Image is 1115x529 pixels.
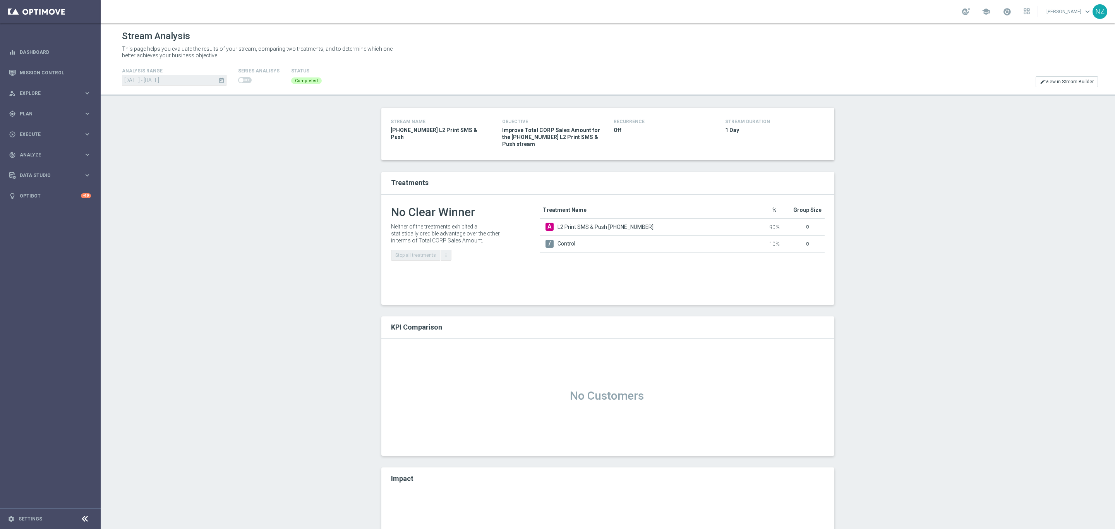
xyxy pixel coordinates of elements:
div: Data Studio [9,172,84,179]
td: 0 [790,219,825,235]
h4: SERIES ANALISYS [238,68,280,74]
a: Dashboard [20,42,91,62]
span: Explore [20,91,84,96]
i: keyboard_arrow_right [84,89,91,97]
span: Improve Total CORP Sales Amount for the 20251002 L2 Print SMS & Push stream [502,127,602,148]
i: lightbulb [9,192,16,199]
span: Execute [20,132,84,137]
span: / [545,240,554,248]
span: school [982,7,990,16]
h4: STREAM DURATION [725,119,770,124]
div: Plan [9,110,84,117]
div: Completed [291,77,322,84]
th: Treatment Name [540,201,759,219]
a: Mission Control [20,62,91,83]
button: gps_fixed Plan keyboard_arrow_right [9,111,91,117]
button: track_changes Analyze keyboard_arrow_right [9,152,91,158]
i: keyboard_arrow_right [84,172,91,179]
i: person_search [9,90,16,97]
span: 20251002 L2 Print SMS & Push [391,127,491,141]
i: keyboard_arrow_right [84,110,91,117]
h4: OBJECTIVE [502,119,528,124]
div: Optibot [9,185,91,206]
th: % [759,201,790,219]
div: +10 [81,193,91,198]
i: gps_fixed [9,110,16,117]
td: 10% [759,235,790,252]
i: keyboard_arrow_right [84,131,91,138]
i: track_changes [9,151,16,158]
h4: ANALYSIS RANGE [122,68,163,74]
i: equalizer [9,49,16,56]
span: L2 Print SMS & Push 20251002 [557,224,654,230]
i: play_circle_outline [9,131,16,138]
span: Data Studio [20,173,84,178]
span: keyboard_arrow_down [1083,7,1092,16]
h4: STREAM NAME [391,119,425,124]
button: person_search Explore keyboard_arrow_right [9,90,91,96]
div: Mission Control [9,62,91,83]
h1: No Clear Winner [391,205,504,219]
button: equalizer Dashboard [9,49,91,55]
span: Treatments [391,179,429,187]
span: 1 Day [725,127,825,134]
th: Group Size [790,201,825,219]
span: Analyze [20,153,84,157]
span: Control [557,241,575,246]
div: Dashboard [9,42,91,62]
button: more_vert [441,250,451,261]
i: keyboard_arrow_right [84,151,91,158]
h1: Stream Analysis [122,31,1094,42]
i: edit [1040,79,1045,84]
div: Explore [9,90,84,97]
button: Mission Control [9,70,91,76]
div: Analyze [9,151,84,158]
button: editView in Stream Builder [1036,76,1098,87]
div: No Customers [386,357,827,435]
span: Impact [391,474,413,483]
span: This page helps you evaluate the results of your stream, comparing two treatments, and to determi... [122,46,403,66]
td: 90% [759,219,790,235]
a: Optibot [20,185,81,206]
span: KPI Comparison [391,323,442,331]
h4: STATUS [291,68,309,74]
button: Stop all treatments [391,250,440,261]
p: Neither of the treatments exhibited a statistically credible advantage over the other, in terms o... [391,223,504,244]
div: Execute [9,131,84,138]
button: Data Studio keyboard_arrow_right [9,172,91,179]
i: settings [8,515,15,522]
span: Plan [20,112,84,116]
a: [PERSON_NAME]keyboard_arrow_down [1046,6,1093,17]
a: Settings [19,517,42,521]
td: 0 [790,235,825,252]
button: lightbulb Optibot +10 [9,193,91,199]
span: A [545,223,554,231]
i: more_vert [443,252,449,258]
h4: RECURRENCE [614,119,645,124]
span: Off [614,127,714,134]
div: NZ [1093,4,1107,19]
button: play_circle_outline Execute keyboard_arrow_right [9,131,91,137]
